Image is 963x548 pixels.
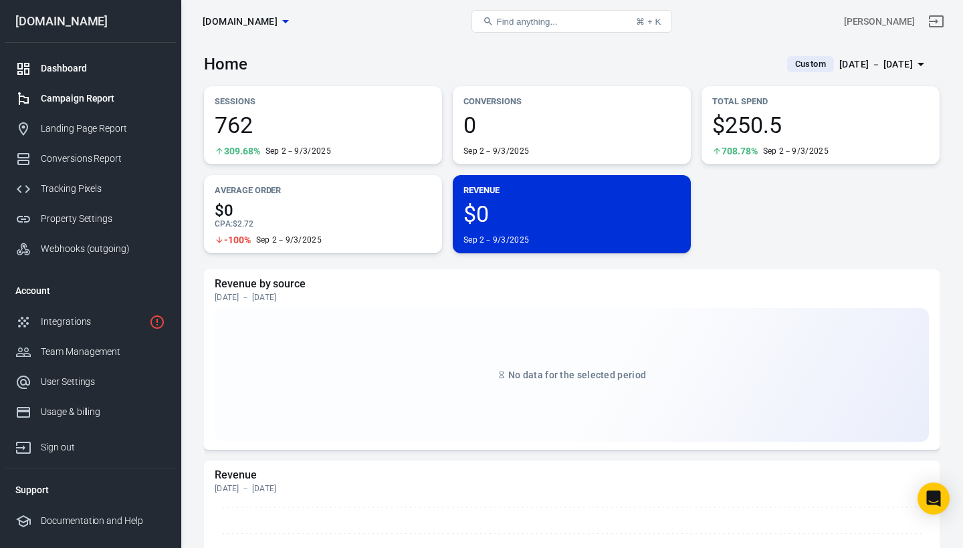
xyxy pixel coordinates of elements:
div: Team Management [41,345,165,359]
div: Account id: GXqx2G2u [844,15,915,29]
span: worldwidehealthytip.com [203,13,278,30]
a: Property Settings [5,204,176,234]
div: Sign out [41,440,165,454]
button: [DOMAIN_NAME] [197,9,294,34]
span: $0 [463,202,680,225]
h5: Revenue [215,468,929,482]
div: Sep 2－9/3/2025 [763,146,829,156]
span: Find anything... [496,17,557,27]
h5: Revenue by source [215,277,929,291]
a: Dashboard [5,53,176,84]
a: Tracking Pixels [5,174,176,204]
a: Usage & billing [5,397,176,427]
div: [DATE] － [DATE] [839,56,913,73]
div: Sep 2－9/3/2025 [256,235,322,245]
a: Team Management [5,337,176,367]
span: CPA : [215,219,233,229]
button: Custom[DATE] － [DATE] [776,53,940,76]
div: Open Intercom Messenger [918,483,950,515]
span: Custom [790,57,831,71]
a: Integrations [5,307,176,337]
div: Webhooks (outgoing) [41,242,165,256]
div: [DATE] － [DATE] [215,483,929,494]
svg: 1 networks not verified yet [149,314,165,330]
p: Revenue [463,183,680,197]
p: Sessions [215,94,431,108]
span: -100% [224,235,251,245]
div: Campaign Report [41,92,165,106]
a: Landing Page Report [5,114,176,144]
p: Average Order [215,183,431,197]
span: 708.78% [722,146,758,156]
a: Sign out [5,427,176,462]
span: $0 [215,202,431,219]
div: Property Settings [41,212,165,226]
a: Sign out [920,5,952,37]
div: User Settings [41,375,165,389]
span: No data for the selected period [508,370,646,380]
div: [DOMAIN_NAME] [5,15,176,27]
span: 309.68% [224,146,260,156]
a: Campaign Report [5,84,176,114]
div: Tracking Pixels [41,182,165,196]
div: Dashboard [41,61,165,76]
span: $2.72 [233,219,253,229]
li: Support [5,474,176,506]
div: Landing Page Report [41,122,165,136]
p: Conversions [463,94,680,108]
h3: Home [204,55,247,74]
a: User Settings [5,367,176,397]
a: Webhooks (outgoing) [5,234,176,264]
span: $250.5 [712,114,929,136]
div: ⌘ + K [636,17,661,27]
div: Sep 2－9/3/2025 [463,146,529,156]
div: Usage & billing [41,405,165,419]
div: Documentation and Help [41,514,165,528]
p: Total Spend [712,94,929,108]
div: Sep 2－9/3/2025 [265,146,331,156]
div: Sep 2－9/3/2025 [463,235,529,245]
li: Account [5,275,176,307]
button: Find anything...⌘ + K [471,10,672,33]
span: 0 [463,114,680,136]
div: Conversions Report [41,152,165,166]
span: 762 [215,114,431,136]
div: [DATE] － [DATE] [215,292,929,303]
a: Conversions Report [5,144,176,174]
div: Integrations [41,315,144,329]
